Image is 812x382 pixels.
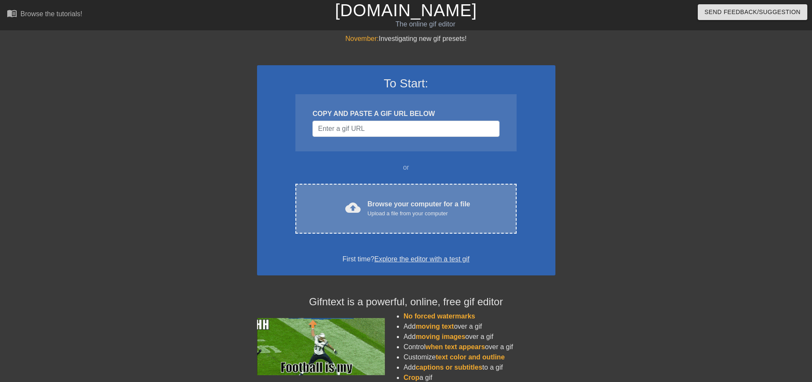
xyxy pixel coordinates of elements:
[416,323,454,330] span: moving text
[257,318,385,375] img: football_small.gif
[698,4,807,20] button: Send Feedback/Suggestion
[404,352,555,362] li: Customize
[404,332,555,342] li: Add over a gif
[257,296,555,308] h4: Gifntext is a powerful, online, free gif editor
[416,333,465,340] span: moving images
[367,209,470,218] div: Upload a file from your computer
[7,8,17,18] span: menu_book
[404,342,555,352] li: Control over a gif
[367,199,470,218] div: Browse your computer for a file
[436,353,505,361] span: text color and outline
[416,364,482,371] span: captions or subtitles
[404,313,475,320] span: No forced watermarks
[257,34,555,44] div: Investigating new gif presets!
[404,362,555,373] li: Add to a gif
[312,121,499,137] input: Username
[279,162,533,173] div: or
[425,343,485,350] span: when text appears
[7,8,82,21] a: Browse the tutorials!
[312,109,499,119] div: COPY AND PASTE A GIF URL BELOW
[404,321,555,332] li: Add over a gif
[268,254,544,264] div: First time?
[705,7,800,17] span: Send Feedback/Suggestion
[268,76,544,91] h3: To Start:
[374,255,469,263] a: Explore the editor with a test gif
[345,35,379,42] span: November:
[20,10,82,17] div: Browse the tutorials!
[335,1,477,20] a: [DOMAIN_NAME]
[404,374,419,381] span: Crop
[275,19,576,29] div: The online gif editor
[345,200,361,215] span: cloud_upload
